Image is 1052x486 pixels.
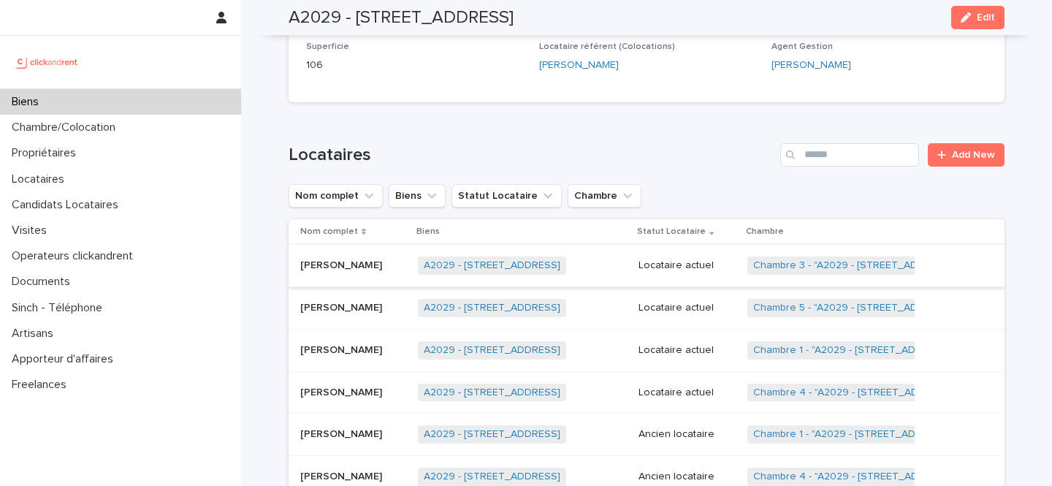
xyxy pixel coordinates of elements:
p: [PERSON_NAME] [300,257,385,272]
p: [PERSON_NAME] [300,384,385,399]
p: Candidats Locataires [6,198,130,212]
button: Statut Locataire [451,184,562,208]
p: Freelances [6,378,78,392]
p: Ancien locataire [639,471,736,483]
a: Chambre 5 - "A2029 - [STREET_ADDRESS]" [753,302,957,314]
p: Locataire actuel [639,344,736,357]
p: Statut Locataire [637,224,706,240]
p: Biens [416,224,440,240]
a: [PERSON_NAME] [539,58,619,73]
a: Add New [928,143,1005,167]
p: Apporteur d'affaires [6,352,125,366]
span: Superficie [306,42,349,51]
p: [PERSON_NAME] [300,425,385,441]
p: Locataire actuel [639,259,736,272]
a: A2029 - [STREET_ADDRESS] [424,387,560,399]
p: Operateurs clickandrent [6,249,145,263]
a: A2029 - [STREET_ADDRESS] [424,471,560,483]
tr: [PERSON_NAME][PERSON_NAME] A2029 - [STREET_ADDRESS] Locataire actuelChambre 4 - "A2029 - [STREET_... [289,371,1005,414]
p: Ancien locataire [639,428,736,441]
tr: [PERSON_NAME][PERSON_NAME] A2029 - [STREET_ADDRESS] Ancien locataireChambre 1 - "A2029 - [STREET_... [289,414,1005,456]
button: Nom complet [289,184,383,208]
a: Chambre 3 - "A2029 - [STREET_ADDRESS]" [753,259,957,272]
button: Chambre [568,184,641,208]
p: Documents [6,275,82,289]
a: Chambre 4 - "A2029 - [STREET_ADDRESS]" [753,387,958,399]
span: Locataire référent (Colocations) [539,42,675,51]
a: [PERSON_NAME] [771,58,851,73]
p: [PERSON_NAME] [300,299,385,314]
p: Locataires [6,172,76,186]
a: Chambre 1 - "A2029 - [STREET_ADDRESS]" [753,344,955,357]
p: Visites [6,224,58,238]
h2: A2029 - [STREET_ADDRESS] [289,7,514,29]
a: A2029 - [STREET_ADDRESS] [424,259,560,272]
h1: Locataires [289,145,774,166]
p: Propriétaires [6,146,88,160]
tr: [PERSON_NAME][PERSON_NAME] A2029 - [STREET_ADDRESS] Locataire actuelChambre 5 - "A2029 - [STREET_... [289,287,1005,330]
img: UCB0brd3T0yccxBKYDjQ [12,48,83,77]
p: Biens [6,95,50,109]
tr: [PERSON_NAME][PERSON_NAME] A2029 - [STREET_ADDRESS] Locataire actuelChambre 1 - "A2029 - [STREET_... [289,329,1005,371]
p: Nom complet [300,224,358,240]
span: Agent Gestion [771,42,833,51]
a: A2029 - [STREET_ADDRESS] [424,302,560,314]
a: A2029 - [STREET_ADDRESS] [424,428,560,441]
p: [PERSON_NAME] [300,341,385,357]
button: Biens [389,184,446,208]
tr: [PERSON_NAME][PERSON_NAME] A2029 - [STREET_ADDRESS] Locataire actuelChambre 3 - "A2029 - [STREET_... [289,245,1005,287]
p: Chambre/Colocation [6,121,127,134]
a: A2029 - [STREET_ADDRESS] [424,344,560,357]
a: Chambre 4 - "A2029 - [STREET_ADDRESS]" [753,471,958,483]
span: Add New [952,150,995,160]
p: [PERSON_NAME] [300,468,385,483]
p: Sinch - Téléphone [6,301,114,315]
span: Edit [977,12,995,23]
input: Search [780,143,919,167]
p: 106 [306,58,522,73]
p: Locataire actuel [639,302,736,314]
p: Artisans [6,327,65,341]
button: Edit [951,6,1005,29]
a: Chambre 1 - "A2029 - [STREET_ADDRESS]" [753,428,955,441]
p: Locataire actuel [639,387,736,399]
p: Chambre [746,224,784,240]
